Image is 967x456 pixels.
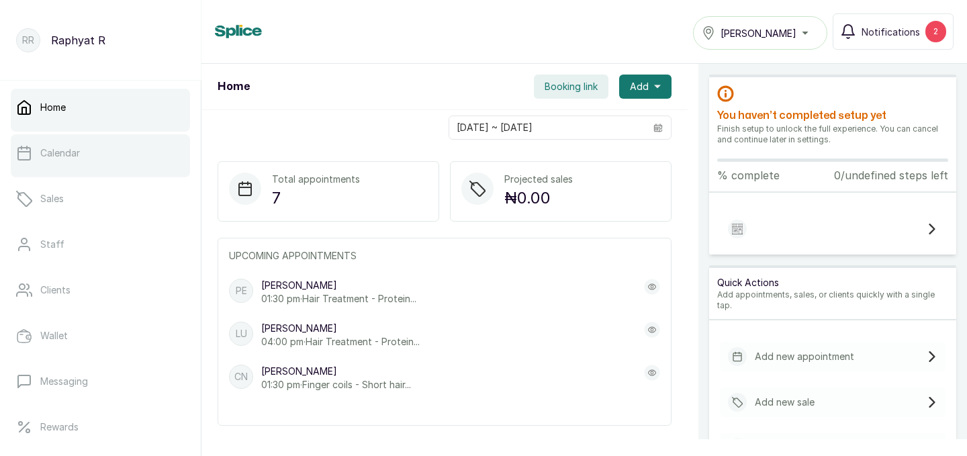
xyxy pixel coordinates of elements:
[40,329,68,343] p: Wallet
[11,134,190,172] a: Calendar
[755,396,815,409] p: Add new sale
[11,226,190,263] a: Staff
[40,420,79,434] p: Rewards
[11,180,190,218] a: Sales
[261,322,420,335] p: [PERSON_NAME]
[717,124,948,145] p: Finish setup to unlock the full experience. You can cancel and continue later in settings.
[40,146,80,160] p: Calendar
[653,123,663,132] svg: calendar
[721,26,796,40] span: [PERSON_NAME]
[717,289,948,311] p: Add appointments, sales, or clients quickly with a single tap.
[834,167,948,183] p: 0/undefined steps left
[717,107,948,124] h2: You haven’t completed setup yet
[449,116,645,139] input: Select date
[272,186,360,210] p: 7
[40,192,64,206] p: Sales
[40,375,88,388] p: Messaging
[925,21,946,42] div: 2
[261,365,411,378] p: [PERSON_NAME]
[229,249,660,263] p: UPCOMING APPOINTMENTS
[236,327,247,340] p: LU
[11,317,190,355] a: Wallet
[11,408,190,446] a: Rewards
[504,186,573,210] p: ₦0.00
[261,378,411,392] p: 01:30 pm · Finger coils - Short hair...
[717,167,780,183] p: % complete
[11,363,190,400] a: Messaging
[236,284,247,298] p: PE
[261,292,416,306] p: 01:30 pm · Hair Treatment - Protein...
[833,13,954,50] button: Notifications2
[693,16,827,50] button: [PERSON_NAME]
[545,80,598,93] span: Booking link
[51,32,105,48] p: Raphyat R
[717,276,948,289] p: Quick Actions
[534,75,608,99] button: Booking link
[504,173,573,186] p: Projected sales
[234,370,248,383] p: CN
[40,101,66,114] p: Home
[40,283,71,297] p: Clients
[630,80,649,93] span: Add
[218,79,250,95] h1: Home
[261,335,420,349] p: 04:00 pm · Hair Treatment - Protein...
[40,238,64,251] p: Staff
[11,271,190,309] a: Clients
[22,34,34,47] p: RR
[619,75,672,99] button: Add
[862,25,920,39] span: Notifications
[272,173,360,186] p: Total appointments
[755,350,854,363] p: Add new appointment
[261,279,416,292] p: [PERSON_NAME]
[11,89,190,126] a: Home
